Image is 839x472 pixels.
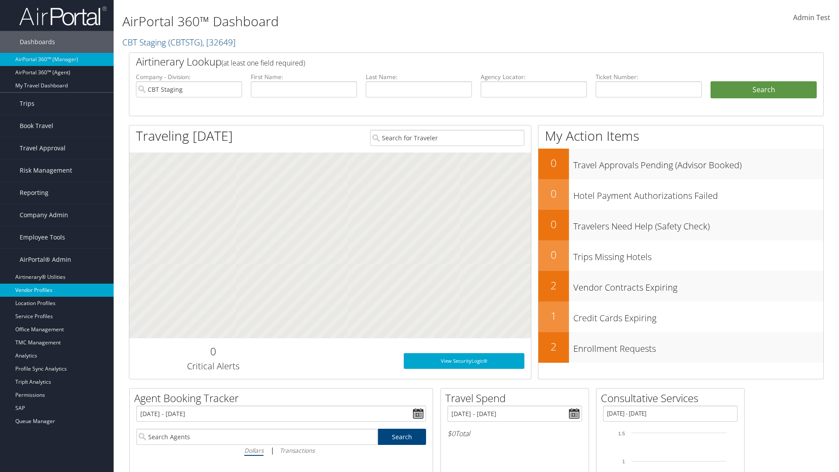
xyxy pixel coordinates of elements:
[251,73,357,81] label: First Name:
[447,429,455,438] span: $0
[538,309,569,323] h2: 1
[20,249,71,271] span: AirPortal® Admin
[378,429,426,445] a: Search
[538,339,569,354] h2: 2
[447,429,582,438] h6: Total
[20,226,65,248] span: Employee Tools
[538,156,569,170] h2: 0
[573,216,823,233] h3: Travelers Need Help (Safety Check)
[573,185,823,202] h3: Hotel Payment Authorizations Failed
[573,155,823,171] h3: Travel Approvals Pending (Advisor Booked)
[538,332,823,363] a: 2Enrollment Requests
[136,360,290,372] h3: Critical Alerts
[538,217,569,232] h2: 0
[20,31,55,53] span: Dashboards
[20,160,72,181] span: Risk Management
[122,36,236,48] a: CBT Staging
[538,210,823,240] a: 0Travelers Need Help (Safety Check)
[122,12,594,31] h1: AirPortal 360™ Dashboard
[573,308,823,324] h3: Credit Cards Expiring
[538,302,823,332] a: 1Credit Cards Expiring
[618,431,625,436] tspan: 1.5
[538,247,569,262] h2: 0
[601,391,744,406] h2: Consultative Services
[538,271,823,302] a: 2Vendor Contracts Expiring
[136,445,426,456] div: |
[136,73,242,81] label: Company - Division:
[573,277,823,294] h3: Vendor Contracts Expiring
[20,182,49,204] span: Reporting
[136,127,233,145] h1: Traveling [DATE]
[244,446,263,455] i: Dollars
[222,58,305,68] span: (at least one field required)
[538,149,823,179] a: 0Travel Approvals Pending (Advisor Booked)
[573,338,823,355] h3: Enrollment Requests
[481,73,587,81] label: Agency Locator:
[168,36,202,48] span: ( CBTSTG )
[134,391,433,406] h2: Agent Booking Tracker
[711,81,817,99] button: Search
[538,179,823,210] a: 0Hotel Payment Authorizations Failed
[370,130,524,146] input: Search for Traveler
[622,459,625,464] tspan: 1
[202,36,236,48] span: , [ 32649 ]
[20,137,66,159] span: Travel Approval
[538,127,823,145] h1: My Action Items
[136,344,290,359] h2: 0
[538,278,569,293] h2: 2
[793,4,830,31] a: Admin Test
[136,54,759,69] h2: Airtinerary Lookup
[20,115,53,137] span: Book Travel
[20,93,35,115] span: Trips
[596,73,702,81] label: Ticket Number:
[20,204,68,226] span: Company Admin
[136,429,378,445] input: Search Agents
[445,391,589,406] h2: Travel Spend
[280,446,315,455] i: Transactions
[573,246,823,263] h3: Trips Missing Hotels
[538,240,823,271] a: 0Trips Missing Hotels
[793,13,830,22] span: Admin Test
[19,6,107,26] img: airportal-logo.png
[404,353,524,369] a: View SecurityLogic®
[538,186,569,201] h2: 0
[366,73,472,81] label: Last Name:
